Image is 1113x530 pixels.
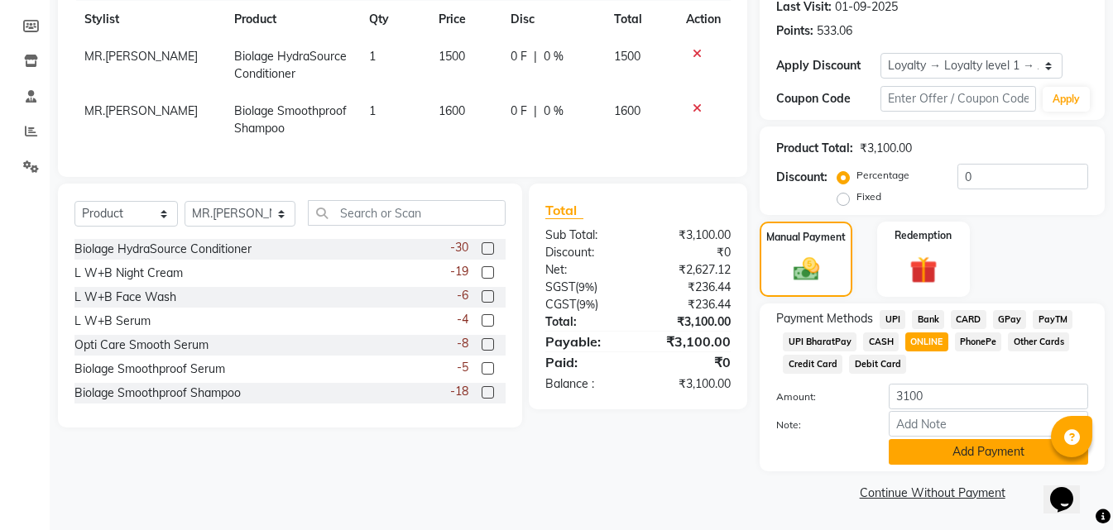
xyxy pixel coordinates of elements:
[895,228,952,243] label: Redemption
[776,22,813,40] div: Points:
[764,418,876,432] label: Note:
[849,355,906,374] span: Debit Card
[234,49,347,81] span: Biolage HydraSource Conditioner
[604,1,677,38] th: Total
[533,244,638,261] div: Discount:
[764,389,876,404] label: Amount:
[1033,310,1072,329] span: PayTM
[501,1,603,38] th: Disc
[545,297,576,312] span: CGST
[905,332,948,351] span: ONLINE
[912,310,944,329] span: Bank
[84,103,198,118] span: MR.[PERSON_NAME]
[638,279,743,296] div: ₹236.44
[1008,332,1069,351] span: Other Cards
[880,86,1036,112] input: Enter Offer / Coupon Code
[889,439,1088,465] button: Add Payment
[534,48,537,65] span: |
[863,332,899,351] span: CASH
[429,1,501,38] th: Price
[783,355,842,374] span: Credit Card
[74,241,252,258] div: Biolage HydraSource Conditioner
[638,296,743,313] div: ₹236.44
[359,1,429,38] th: Qty
[951,310,986,329] span: CARD
[579,298,595,311] span: 9%
[880,310,905,329] span: UPI
[889,384,1088,409] input: Amount
[638,313,743,331] div: ₹3,100.00
[993,310,1027,329] span: GPay
[533,279,638,296] div: ( )
[783,332,856,351] span: UPI BharatPay
[457,287,468,304] span: -6
[856,189,881,204] label: Fixed
[450,239,468,256] span: -30
[638,332,743,351] div: ₹3,100.00
[533,332,638,351] div: Payable:
[776,57,880,74] div: Apply Discount
[638,352,743,372] div: ₹0
[638,227,743,244] div: ₹3,100.00
[74,289,176,306] div: L W+B Face Wash
[860,140,912,157] div: ₹3,100.00
[450,263,468,280] span: -19
[457,335,468,352] span: -8
[545,202,583,219] span: Total
[74,337,209,354] div: Opti Care Smooth Serum
[224,1,359,38] th: Product
[817,22,852,40] div: 533.06
[1043,87,1090,112] button: Apply
[614,103,640,118] span: 1600
[776,140,853,157] div: Product Total:
[544,48,564,65] span: 0 %
[785,255,828,284] img: _cash.svg
[439,49,465,64] span: 1500
[889,411,1088,437] input: Add Note
[776,310,873,327] span: Payment Methods
[369,103,376,118] span: 1
[74,360,225,378] div: Biolage Smoothproof Serum
[450,383,468,400] span: -18
[74,313,151,330] div: L W+B Serum
[533,375,638,393] div: Balance :
[955,332,1002,351] span: PhonePe
[369,49,376,64] span: 1
[676,1,731,38] th: Action
[74,265,183,282] div: L W+B Night Cream
[533,296,638,313] div: ( )
[856,168,909,183] label: Percentage
[439,103,465,118] span: 1600
[84,49,198,64] span: MR.[PERSON_NAME]
[901,253,946,287] img: _gift.svg
[74,1,224,38] th: Stylist
[766,230,846,245] label: Manual Payment
[776,90,880,107] div: Coupon Code
[638,244,743,261] div: ₹0
[533,227,638,244] div: Sub Total:
[533,261,638,279] div: Net:
[1043,464,1096,513] iframe: chat widget
[763,485,1101,502] a: Continue Without Payment
[74,384,241,402] div: Biolage Smoothproof Shampoo
[511,103,527,120] span: 0 F
[511,48,527,65] span: 0 F
[457,311,468,328] span: -4
[544,103,564,120] span: 0 %
[638,375,743,393] div: ₹3,100.00
[534,103,537,120] span: |
[545,279,575,294] span: SGST
[776,169,828,186] div: Discount:
[533,313,638,331] div: Total:
[578,280,594,294] span: 9%
[234,103,347,136] span: Biolage Smoothproof Shampoo
[614,49,640,64] span: 1500
[457,359,468,376] span: -5
[308,200,505,226] input: Search or Scan
[533,352,638,372] div: Paid:
[638,261,743,279] div: ₹2,627.12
